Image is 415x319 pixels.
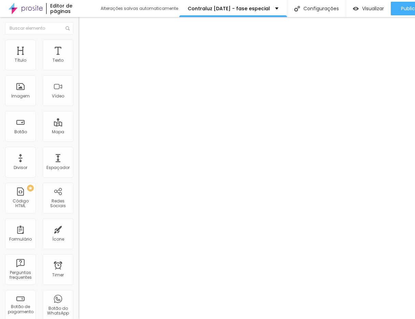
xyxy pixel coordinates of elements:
input: Buscar elemento [5,22,73,34]
img: view-1.svg [353,6,359,12]
div: Imagem [11,94,30,98]
div: Redes Sociais [44,199,71,209]
div: Título [15,58,26,63]
div: Perguntas frequentes [7,270,34,280]
span: Visualizar [362,6,384,11]
div: Alterações salvas automaticamente [101,6,179,11]
div: Texto [53,58,63,63]
div: Formulário [9,237,32,242]
div: Divisor [14,165,27,170]
div: Espaçador [46,165,70,170]
div: Ícone [52,237,64,242]
img: Icone [66,26,70,30]
div: Botão de pagamento [7,304,34,314]
p: Contraluz [DATE] - fase especial [188,6,270,11]
div: Vídeo [52,94,64,98]
button: Visualizar [346,2,391,15]
img: Icone [294,6,300,12]
div: Editor de páginas [46,3,94,14]
div: Botão do WhatsApp [44,306,71,316]
div: Código HTML [7,199,34,209]
div: Timer [52,273,64,277]
div: Mapa [52,130,64,134]
div: Botão [14,130,27,134]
